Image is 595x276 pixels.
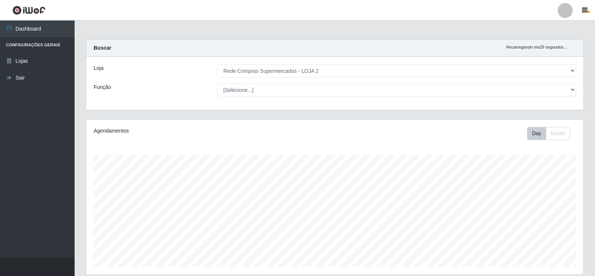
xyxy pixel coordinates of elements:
[506,45,567,49] i: Recarregando em 29 segundos...
[94,83,111,91] label: Função
[527,127,546,140] button: Day
[12,6,46,15] img: CoreUI Logo
[94,45,111,51] strong: Buscar
[546,127,570,140] button: Month
[527,127,576,140] div: Toolbar with button groups
[527,127,570,140] div: First group
[94,64,103,72] label: Loja
[94,127,288,135] div: Agendamentos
